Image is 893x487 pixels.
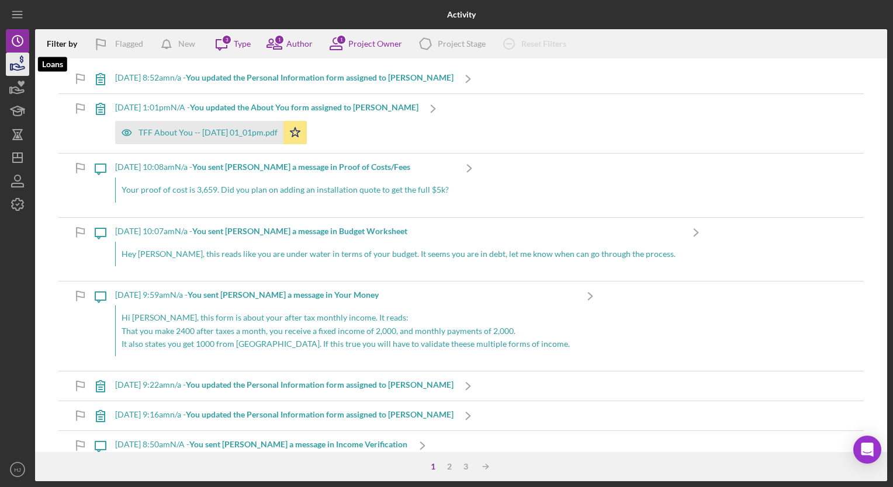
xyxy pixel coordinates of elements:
[115,32,143,55] div: Flagged
[86,94,448,153] a: [DATE] 1:01pmN/A -You updated the About You form assigned to [PERSON_NAME]TFF About You -- [DATE]...
[115,103,418,112] div: [DATE] 1:01pm N/A -
[86,154,484,217] a: [DATE] 10:08amN/a -You sent [PERSON_NAME] a message in Proof of Costs/FeesYour proof of cost is 3...
[348,39,402,48] div: Project Owner
[190,102,418,112] b: You updated the About You form assigned to [PERSON_NAME]
[14,467,21,473] text: HJ
[441,462,458,471] div: 2
[425,462,441,471] div: 1
[221,34,232,45] div: 3
[86,281,605,371] a: [DATE] 9:59amN/a -You sent [PERSON_NAME] a message in Your MoneyHi [PERSON_NAME], this form is ab...
[286,39,313,48] div: Author
[115,121,307,144] button: TFF About You -- [DATE] 01_01pm.pdf
[155,32,207,55] button: New
[494,32,578,55] button: Reset Filters
[234,39,251,48] div: Type
[336,34,347,45] div: 1
[115,380,454,389] div: [DATE] 9:22am n/a -
[86,32,155,55] button: Flagged
[853,436,881,464] div: Open Intercom Messenger
[192,226,407,236] b: You sent [PERSON_NAME] a message in Budget Worksheet
[447,10,476,19] b: Activity
[139,128,278,137] div: TFF About You -- [DATE] 01_01pm.pdf
[274,34,285,45] div: 1
[115,290,576,300] div: [DATE] 9:59am N/a -
[192,162,410,172] b: You sent [PERSON_NAME] a message in Proof of Costs/Fees
[188,290,379,300] b: You sent [PERSON_NAME] a message in Your Money
[115,410,454,419] div: [DATE] 9:16am n/a -
[115,227,681,236] div: [DATE] 10:07am N/a -
[122,311,570,324] p: Hi [PERSON_NAME], this form is about your after tax monthly income. It reads:
[115,162,455,172] div: [DATE] 10:08am N/a -
[47,39,86,48] div: Filter by
[86,401,483,430] a: [DATE] 9:16amn/a -You updated the Personal Information form assigned to [PERSON_NAME]
[115,73,454,82] div: [DATE] 8:52am n/a -
[122,248,676,260] p: Hey [PERSON_NAME], this reads like you are under water in terms of your budget. It seems you are ...
[122,338,570,350] p: It also states you get 1000 from [GEOGRAPHIC_DATA]. If this true you will have to validate theese...
[458,462,474,471] div: 3
[189,439,407,449] b: You sent [PERSON_NAME] a message in Income Verification
[86,218,711,281] a: [DATE] 10:07amN/a -You sent [PERSON_NAME] a message in Budget WorksheetHey [PERSON_NAME], this re...
[521,32,566,55] div: Reset Filters
[86,64,483,93] a: [DATE] 8:52amn/a -You updated the Personal Information form assigned to [PERSON_NAME]
[186,380,454,389] b: You updated the Personal Information form assigned to [PERSON_NAME]
[186,409,454,419] b: You updated the Personal Information form assigned to [PERSON_NAME]
[122,325,570,338] p: That you make 2400 after taxes a month, you receive a fixed income of 2,000, and monthly payments...
[438,39,486,48] div: Project Stage
[122,183,449,196] p: Your proof of cost is 3,659. Did you plan on adding an installation quote to get the full $5k?
[86,371,483,401] a: [DATE] 9:22amn/a -You updated the Personal Information form assigned to [PERSON_NAME]
[186,72,454,82] b: You updated the Personal Information form assigned to [PERSON_NAME]
[115,440,408,449] div: [DATE] 8:50am N/A -
[178,32,195,55] div: New
[6,458,29,481] button: HJ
